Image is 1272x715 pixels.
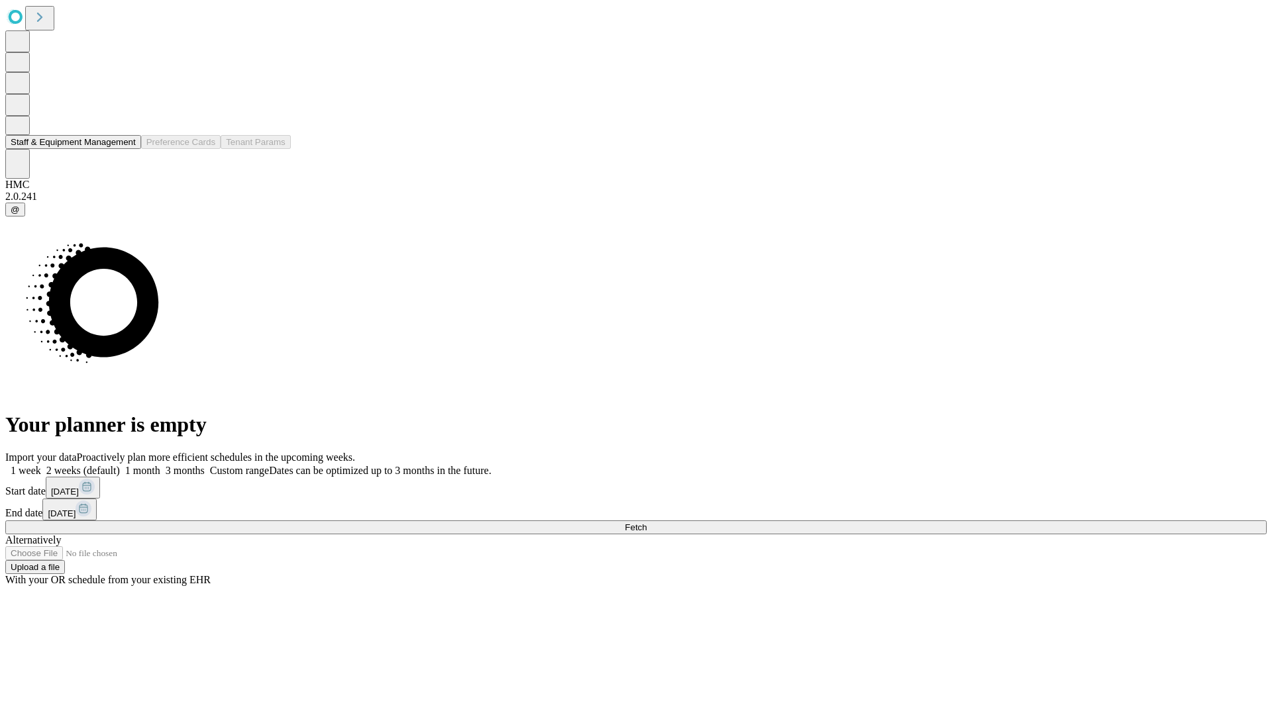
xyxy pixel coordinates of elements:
h1: Your planner is empty [5,412,1267,437]
button: Staff & Equipment Management [5,135,141,149]
button: Tenant Params [221,135,291,149]
button: [DATE] [42,499,97,520]
span: Custom range [210,465,269,476]
span: 3 months [166,465,205,476]
span: @ [11,205,20,215]
span: 1 week [11,465,41,476]
button: Fetch [5,520,1267,534]
button: @ [5,203,25,216]
span: Dates can be optimized up to 3 months in the future. [269,465,491,476]
span: Import your data [5,452,77,463]
button: Preference Cards [141,135,221,149]
button: [DATE] [46,477,100,499]
span: 2 weeks (default) [46,465,120,476]
span: 1 month [125,465,160,476]
span: Proactively plan more efficient schedules in the upcoming weeks. [77,452,355,463]
span: Alternatively [5,534,61,546]
span: Fetch [625,522,647,532]
div: 2.0.241 [5,191,1267,203]
span: With your OR schedule from your existing EHR [5,574,211,585]
span: [DATE] [48,508,76,518]
div: End date [5,499,1267,520]
div: Start date [5,477,1267,499]
span: [DATE] [51,487,79,497]
div: HMC [5,179,1267,191]
button: Upload a file [5,560,65,574]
